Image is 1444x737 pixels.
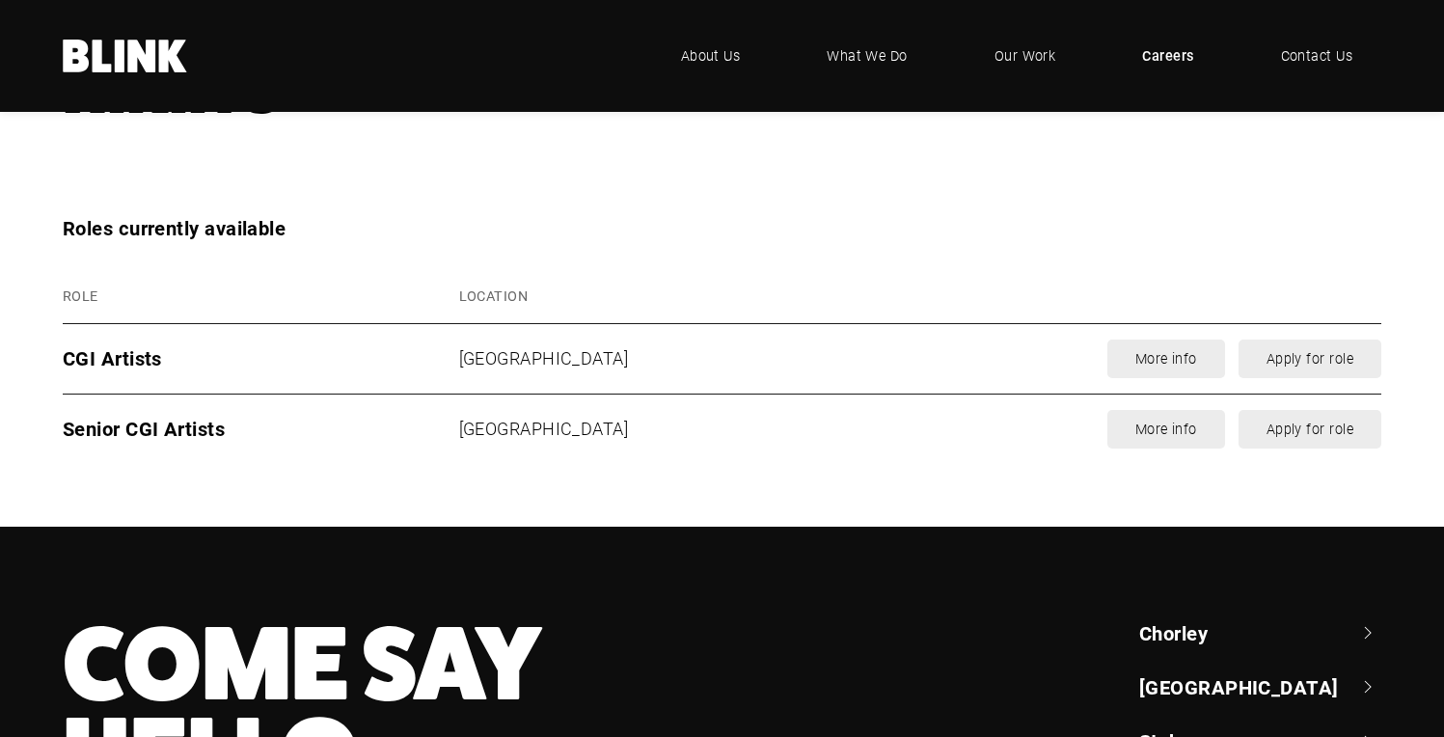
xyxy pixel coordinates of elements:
[827,45,908,67] span: What We Do
[994,45,1056,67] span: Our Work
[1113,27,1222,85] a: Careers
[448,323,824,394] td: [GEOGRAPHIC_DATA]
[652,27,770,85] a: About Us
[63,213,1381,243] h3: Roles currently available
[63,40,188,72] a: Home
[1107,410,1225,449] a: More info
[63,416,225,441] span: Senior CGI Artists
[63,345,162,370] span: CGI Artists
[1239,410,1381,449] a: Apply for role
[448,270,824,323] th: Location
[1281,45,1353,67] span: Contact Us
[1142,45,1193,67] span: Careers
[63,270,402,323] th: Role
[1252,27,1382,85] a: Contact Us
[448,394,824,464] td: [GEOGRAPHIC_DATA]
[681,45,741,67] span: About Us
[1107,340,1225,378] a: More info
[1139,673,1381,700] a: [GEOGRAPHIC_DATA]
[1239,340,1381,378] a: Apply for role
[1139,619,1381,646] a: Chorley
[966,27,1085,85] a: Our Work
[798,27,937,85] a: What We Do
